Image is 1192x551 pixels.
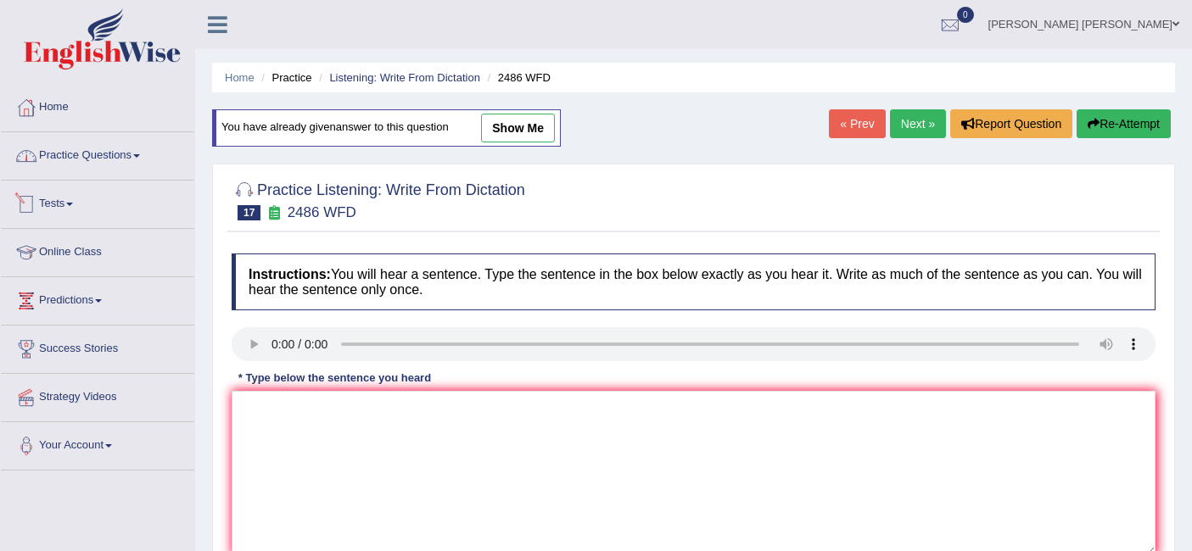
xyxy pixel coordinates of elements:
button: Re-Attempt [1077,109,1171,138]
div: * Type below the sentence you heard [232,370,438,386]
b: Instructions: [249,267,331,281]
a: Strategy Videos [1,374,194,416]
a: Next » [890,109,946,138]
li: Practice [257,70,311,86]
a: Success Stories [1,326,194,368]
a: Tests [1,181,194,223]
small: Exam occurring question [265,205,283,221]
small: 2486 WFD [288,204,356,220]
a: Listening: Write From Dictation [329,71,480,84]
span: 0 [957,7,974,23]
a: Home [225,71,255,84]
button: Report Question [950,109,1072,138]
a: « Prev [829,109,885,138]
span: 17 [238,205,260,220]
div: You have already given answer to this question [212,109,561,147]
a: show me [481,114,555,142]
li: 2486 WFD [484,70,551,86]
a: Practice Questions [1,132,194,175]
h2: Practice Listening: Write From Dictation [232,178,525,220]
a: Online Class [1,229,194,271]
a: Your Account [1,422,194,465]
h4: You will hear a sentence. Type the sentence in the box below exactly as you hear it. Write as muc... [232,253,1156,310]
a: Predictions [1,277,194,320]
a: Home [1,84,194,126]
